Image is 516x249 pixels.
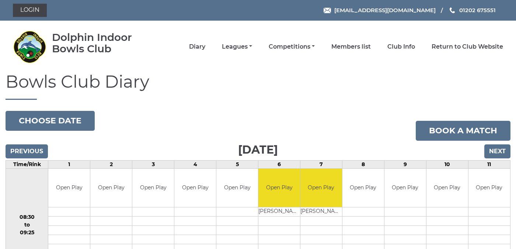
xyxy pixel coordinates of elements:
[384,169,426,207] td: Open Play
[216,160,258,168] td: 5
[387,43,415,51] a: Club Info
[468,160,510,168] td: 11
[258,207,300,217] td: [PERSON_NAME]
[258,169,300,207] td: Open Play
[52,32,153,55] div: Dolphin Indoor Bowls Club
[342,160,384,168] td: 8
[324,8,331,13] img: Email
[459,7,496,14] span: 01202 675551
[300,169,342,207] td: Open Play
[48,169,90,207] td: Open Play
[300,207,342,217] td: [PERSON_NAME]
[334,7,436,14] span: [EMAIL_ADDRESS][DOMAIN_NAME]
[426,160,468,168] td: 10
[416,121,510,141] a: Book a match
[216,169,258,207] td: Open Play
[450,7,455,13] img: Phone us
[324,6,436,14] a: Email [EMAIL_ADDRESS][DOMAIN_NAME]
[468,169,510,207] td: Open Play
[6,160,48,168] td: Time/Rink
[269,43,315,51] a: Competitions
[132,169,174,207] td: Open Play
[6,111,95,131] button: Choose date
[426,169,468,207] td: Open Play
[258,160,300,168] td: 6
[384,160,426,168] td: 9
[449,6,496,14] a: Phone us 01202 675551
[222,43,252,51] a: Leagues
[432,43,503,51] a: Return to Club Website
[6,144,48,158] input: Previous
[300,160,342,168] td: 7
[174,169,216,207] td: Open Play
[132,160,174,168] td: 3
[174,160,216,168] td: 4
[6,73,510,100] h1: Bowls Club Diary
[342,169,384,207] td: Open Play
[13,30,46,63] img: Dolphin Indoor Bowls Club
[331,43,371,51] a: Members list
[90,169,132,207] td: Open Play
[484,144,510,158] input: Next
[189,43,205,51] a: Diary
[48,160,90,168] td: 1
[90,160,132,168] td: 2
[13,4,47,17] a: Login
